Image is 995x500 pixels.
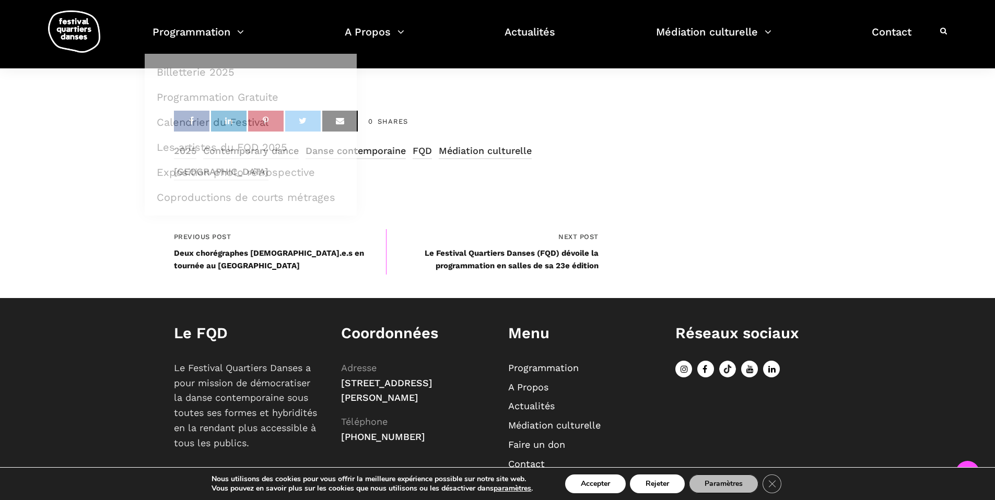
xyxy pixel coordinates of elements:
[174,361,320,451] p: Le Festival Quartiers Danses a pour mission de démocratiser la danse contemporaine sous toutes se...
[494,484,531,493] button: paramètres
[341,377,432,403] span: [STREET_ADDRESS][PERSON_NAME]
[689,474,758,493] button: Paramètres
[675,324,822,342] h1: Réseaux sociaux
[153,23,244,54] a: Programmation
[150,135,351,159] a: Les artistes du FQD 2025
[150,60,351,84] a: Billetterie 2025
[508,382,548,392] a: A Propos
[508,439,565,450] a: Faire un don
[150,85,351,109] a: Programmation Gratuite
[413,144,432,160] a: FQD
[508,420,601,431] a: Médiation culturelle
[212,484,533,493] p: Vous pouvez en savoir plus sur les cookies que nous utilisons ou les désactiver dans .
[505,23,555,54] a: Actualités
[508,324,654,342] h1: Menu
[48,10,100,53] img: logo-fqd-med
[508,362,579,373] a: Programmation
[150,185,351,209] a: Coproductions de courts métrages
[656,23,771,54] a: Médiation culturelle
[174,248,364,270] a: Deux chorégraphes [DEMOGRAPHIC_DATA].e.s en tournée au [GEOGRAPHIC_DATA]
[150,160,351,184] a: Exposition photo rétrospective
[508,458,545,469] a: Contact
[368,117,372,125] span: 0
[386,232,599,243] span: Next Post
[378,117,408,125] span: Shares
[150,110,351,134] a: Calendrier du Festival
[174,324,320,342] h1: Le FQD
[763,474,781,493] button: Close GDPR Cookie Banner
[341,324,487,342] h1: Coordonnées
[872,23,911,54] a: Contact
[439,144,532,160] a: Médiation culturelle
[341,431,425,442] span: [PHONE_NUMBER]
[345,23,404,54] a: A Propos
[630,474,685,493] button: Rejeter
[565,474,626,493] button: Accepter
[341,416,388,427] span: Téléphone
[508,400,555,411] a: Actualités
[212,474,533,484] p: Nous utilisons des cookies pour vous offrir la meilleure expérience possible sur notre site web.
[425,248,599,270] a: Le Festival Quartiers Danses (FQD) dévoile la programmation en salles de sa 23e édition
[341,362,377,373] span: Adresse
[174,232,387,243] span: Previous Post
